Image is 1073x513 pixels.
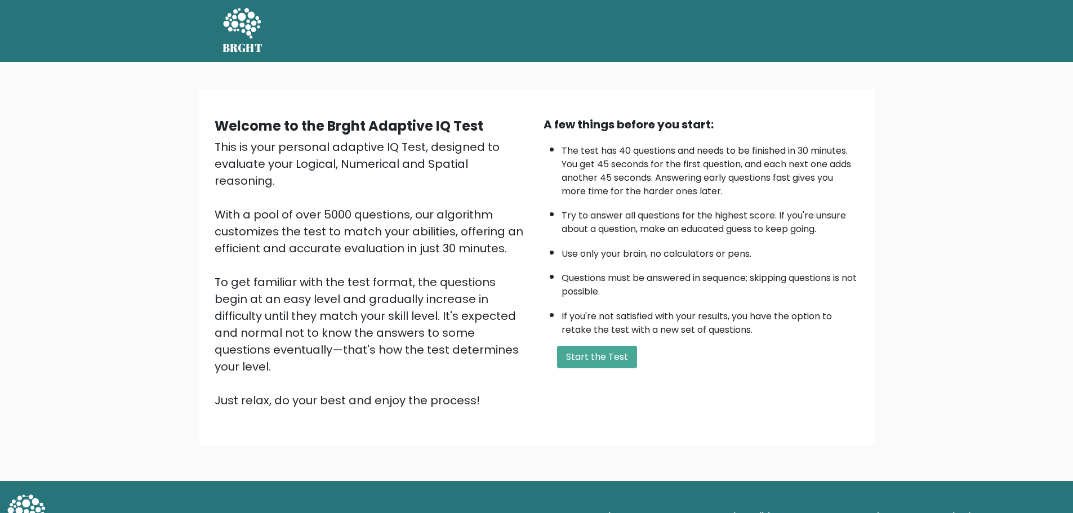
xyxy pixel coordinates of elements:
[562,266,859,298] li: Questions must be answered in sequence; skipping questions is not possible.
[215,139,530,409] div: This is your personal adaptive IQ Test, designed to evaluate your Logical, Numerical and Spatial ...
[562,242,859,261] li: Use only your brain, no calculators or pens.
[562,139,859,198] li: The test has 40 questions and needs to be finished in 30 minutes. You get 45 seconds for the firs...
[222,5,263,57] a: BRGHT
[562,203,859,236] li: Try to answer all questions for the highest score. If you're unsure about a question, make an edu...
[215,117,483,135] b: Welcome to the Brght Adaptive IQ Test
[557,346,637,368] button: Start the Test
[222,41,263,55] h5: BRGHT
[544,116,859,133] div: A few things before you start:
[562,304,859,337] li: If you're not satisfied with your results, you have the option to retake the test with a new set ...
